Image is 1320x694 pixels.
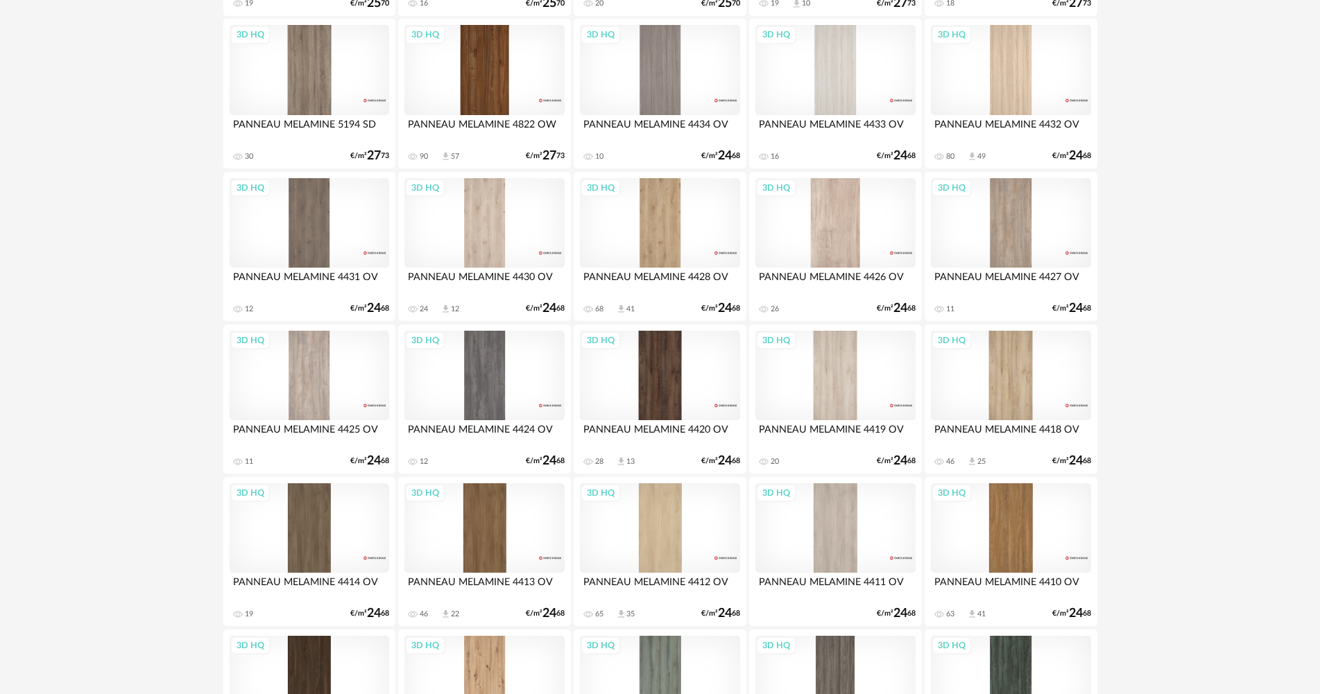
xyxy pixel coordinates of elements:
[404,115,564,143] div: PANNEAU MELAMINE 4822 OW
[451,609,459,619] div: 22
[877,151,916,161] div: €/m² 68
[756,484,796,502] div: 3D HQ
[367,151,381,161] span: 27
[701,456,740,466] div: €/m² 68
[223,324,395,474] a: 3D HQ PANNEAU MELAMINE 4425 OV 11 €/m²2468
[925,477,1097,627] a: 3D HQ PANNEAU MELAMINE 4410 OV 63 Download icon 41 €/m²2468
[580,573,739,600] div: PANNEAU MELAMINE 4412 OV
[398,172,570,322] a: 3D HQ PANNEAU MELAMINE 4430 OV 24 Download icon 12 €/m²2468
[755,420,915,448] div: PANNEAU MELAMINE 4419 OV
[404,268,564,295] div: PANNEAU MELAMINE 4430 OV
[398,324,570,474] a: 3D HQ PANNEAU MELAMINE 4424 OV 12 €/m²2468
[771,457,779,467] div: 20
[223,477,395,627] a: 3D HQ PANNEAU MELAMINE 4414 OV 19 €/m²2468
[718,609,732,618] span: 24
[701,151,740,161] div: €/m² 68
[977,457,986,467] div: 25
[701,304,740,313] div: €/m² 68
[932,636,972,654] div: 3D HQ
[755,115,915,143] div: PANNEAU MELAMINE 4433 OV
[230,268,389,295] div: PANNEAU MELAMINE 4431 OV
[230,179,271,197] div: 3D HQ
[749,172,921,322] a: 3D HQ PANNEAU MELAMINE 4426 OV 26 €/m²2468
[595,304,603,314] div: 68
[581,484,621,502] div: 3D HQ
[230,484,271,502] div: 3D HQ
[398,477,570,627] a: 3D HQ PANNEAU MELAMINE 4413 OV 46 Download icon 22 €/m²2468
[977,609,986,619] div: 41
[526,304,565,313] div: €/m² 68
[756,331,796,349] div: 3D HQ
[526,609,565,618] div: €/m² 68
[440,609,451,619] span: Download icon
[1052,304,1091,313] div: €/m² 68
[626,457,635,467] div: 13
[230,420,389,448] div: PANNEAU MELAMINE 4425 OV
[946,457,954,467] div: 46
[574,172,746,322] a: 3D HQ PANNEAU MELAMINE 4428 OV 68 Download icon 41 €/m²2468
[756,179,796,197] div: 3D HQ
[756,26,796,44] div: 3D HQ
[451,304,459,314] div: 12
[580,420,739,448] div: PANNEAU MELAMINE 4420 OV
[350,609,389,618] div: €/m² 68
[755,573,915,600] div: PANNEAU MELAMINE 4411 OV
[749,477,921,627] a: 3D HQ PANNEAU MELAMINE 4411 OV €/m²2468
[367,304,381,313] span: 24
[931,268,1090,295] div: PANNEAU MELAMINE 4427 OV
[580,268,739,295] div: PANNEAU MELAMINE 4428 OV
[771,152,779,162] div: 16
[542,609,556,618] span: 24
[420,457,428,467] div: 12
[977,152,986,162] div: 49
[350,304,389,313] div: €/m² 68
[223,19,395,168] a: 3D HQ PANNEAU MELAMINE 5194 SD 30 €/m²2773
[1052,456,1091,466] div: €/m² 68
[580,115,739,143] div: PANNEAU MELAMINE 4434 OV
[595,457,603,467] div: 28
[718,151,732,161] span: 24
[230,636,271,654] div: 3D HQ
[925,19,1097,168] a: 3D HQ PANNEAU MELAMINE 4432 OV 80 Download icon 49 €/m²2468
[1069,456,1083,466] span: 24
[405,331,445,349] div: 3D HQ
[367,456,381,466] span: 24
[230,26,271,44] div: 3D HQ
[932,26,972,44] div: 3D HQ
[1069,609,1083,618] span: 24
[925,172,1097,322] a: 3D HQ PANNEAU MELAMINE 4427 OV 11 €/m²2468
[893,456,907,466] span: 24
[350,456,389,466] div: €/m² 68
[967,609,977,619] span: Download icon
[877,456,916,466] div: €/m² 68
[230,115,389,143] div: PANNEAU MELAMINE 5194 SD
[932,484,972,502] div: 3D HQ
[526,151,565,161] div: €/m² 73
[245,304,253,314] div: 12
[877,609,916,618] div: €/m² 68
[893,609,907,618] span: 24
[420,609,428,619] div: 46
[404,573,564,600] div: PANNEAU MELAMINE 4413 OV
[574,324,746,474] a: 3D HQ PANNEAU MELAMINE 4420 OV 28 Download icon 13 €/m²2468
[350,151,389,161] div: €/m² 73
[574,477,746,627] a: 3D HQ PANNEAU MELAMINE 4412 OV 65 Download icon 35 €/m²2468
[967,151,977,162] span: Download icon
[893,151,907,161] span: 24
[581,636,621,654] div: 3D HQ
[1069,304,1083,313] span: 24
[405,26,445,44] div: 3D HQ
[440,151,451,162] span: Download icon
[932,179,972,197] div: 3D HQ
[877,304,916,313] div: €/m² 68
[440,304,451,314] span: Download icon
[718,456,732,466] span: 24
[398,19,570,168] a: 3D HQ PANNEAU MELAMINE 4822 OW 90 Download icon 57 €/m²2773
[420,152,428,162] div: 90
[946,609,954,619] div: 63
[595,152,603,162] div: 10
[542,151,556,161] span: 27
[405,636,445,654] div: 3D HQ
[931,115,1090,143] div: PANNEAU MELAMINE 4432 OV
[404,420,564,448] div: PANNEAU MELAMINE 4424 OV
